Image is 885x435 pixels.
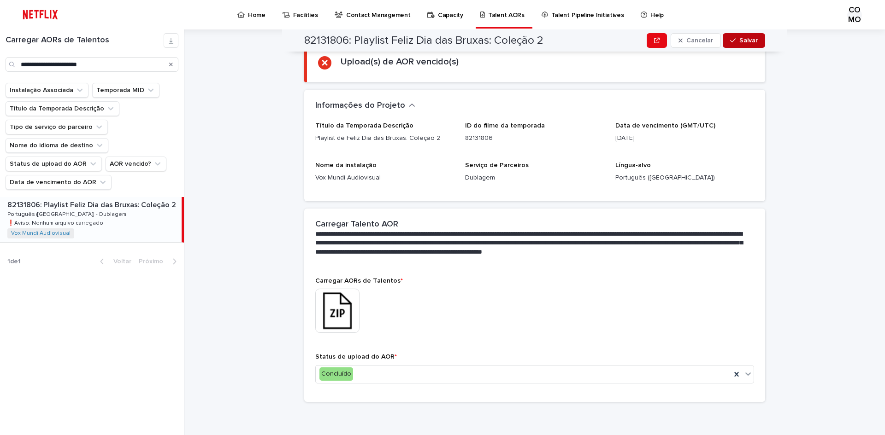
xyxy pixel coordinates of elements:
[6,175,112,190] button: Data de vencimento do AOR
[848,6,861,24] font: COMO
[671,33,721,48] button: Cancelar
[465,122,545,129] font: ID do filme da temporada
[6,101,119,116] button: Título da Temporada Descrição
[465,135,493,141] font: 82131806
[315,101,405,110] font: Informações do Projeto
[315,135,440,141] font: Playlist de Feliz Dia das Bruxas: Coleção 2
[315,162,377,168] font: Nome da instalação
[465,174,495,181] font: Dublagem
[739,37,758,44] font: Salvar
[615,122,715,129] font: Data de vencimento (GMT/UTC)
[139,258,163,265] font: Próximo
[686,37,713,44] font: Cancelar
[6,57,178,72] input: Procurar
[92,83,159,98] button: Temporada MID
[315,122,413,129] font: Título da Temporada Descrição
[615,174,715,181] font: Português ([GEOGRAPHIC_DATA])
[6,157,102,171] button: Status de upload do AOR
[321,371,351,377] font: Concluído
[315,278,401,284] font: Carregar AORs de Talentos
[93,257,135,266] button: Voltar
[7,201,176,209] font: 82131806: Playlist Feliz Dia das Bruxas: Coleção 2
[615,162,651,168] font: Língua-alvo
[315,101,415,111] button: Informações do Projeto
[341,57,459,66] font: Upload(s) de AOR vencido(s)
[723,33,765,48] button: Salvar
[465,162,529,168] font: Serviço de Parceiros
[315,220,398,228] font: Carregar Talento AOR
[6,120,108,134] button: Tipo de serviço do parceiro
[7,220,103,226] font: ❗️Aviso: Nenhum arquivo carregado
[6,36,109,44] font: Carregar AORs de Talentos
[18,258,21,265] font: 1
[11,230,71,237] a: Vox Mundi Audiovisual
[10,258,18,265] font: de
[315,354,395,360] font: Status de upload do AOR
[106,157,166,171] button: AOR vencido?
[315,174,381,181] font: Vox Mundi Audiovisual
[7,212,126,217] font: Português ([GEOGRAPHIC_DATA]) - Dublagem
[7,258,10,265] font: 1
[18,6,62,24] img: ifQbXi3ZQGMSEF7WDB7W
[11,231,71,236] font: Vox Mundi Audiovisual
[304,35,543,46] font: 82131806: Playlist Feliz Dia das Bruxas: Coleção 2
[615,135,635,141] font: [DATE]
[6,138,108,153] button: Nome do idioma de destino
[113,258,131,265] font: Voltar
[6,83,88,98] button: Instalação Associada
[135,257,184,266] button: Próximo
